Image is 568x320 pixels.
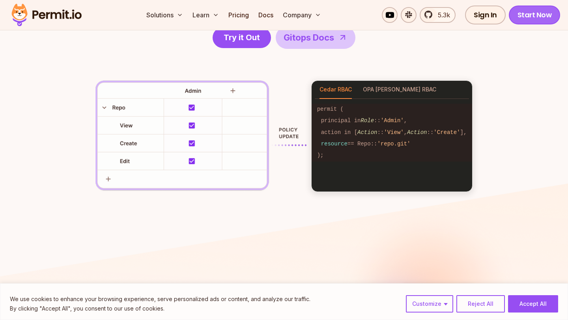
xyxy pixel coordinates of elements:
a: 5.3k [420,7,456,23]
span: 'View' [384,129,404,136]
span: resource [321,141,348,147]
a: Try it Out [213,27,271,48]
span: Action [407,129,427,136]
span: Gitops Docs [284,31,334,44]
button: Accept All [508,295,558,313]
button: Company [280,7,324,23]
button: Customize [406,295,453,313]
a: Pricing [225,7,252,23]
code: principal in :: , [312,115,473,127]
a: Gitops Docs [276,26,355,49]
button: Learn [189,7,222,23]
a: Sign In [465,6,506,24]
a: Start Now [509,6,561,24]
p: By clicking "Accept All", you consent to our use of cookies. [10,304,310,313]
button: Cedar RBAC [319,81,352,99]
button: Reject All [456,295,505,313]
p: We use cookies to enhance your browsing experience, serve personalized ads or content, and analyz... [10,294,310,304]
span: 'Admin' [381,117,404,124]
img: Permit logo [8,2,85,28]
span: Try it Out [224,32,260,43]
a: Docs [255,7,277,23]
span: Role [361,117,374,124]
button: Solutions [143,7,186,23]
button: OPA [PERSON_NAME] RBAC [363,81,436,99]
span: 5.3k [433,10,450,20]
span: Action [357,129,377,136]
span: 'Create' [433,129,460,136]
span: 'repo.git' [377,141,410,147]
code: == Repo:: [312,138,473,150]
code: action in [ :: , :: ], [312,127,473,138]
code: ); [312,150,473,161]
code: permit ( [312,104,473,115]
